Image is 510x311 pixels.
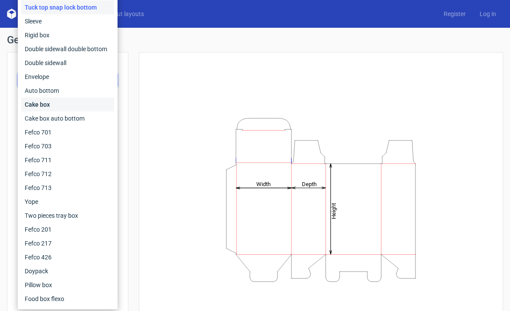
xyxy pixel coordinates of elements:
[21,125,114,139] div: Fefco 701
[21,70,114,84] div: Envelope
[7,35,503,45] h1: Generate new dieline
[21,14,114,28] div: Sleeve
[302,180,317,187] tspan: Depth
[21,223,114,236] div: Fefco 201
[256,180,271,187] tspan: Width
[437,10,473,18] a: Register
[21,56,114,70] div: Double sidewall
[21,292,114,306] div: Food box flexo
[21,28,114,42] div: Rigid box
[21,84,114,98] div: Auto bottom
[21,250,114,264] div: Fefco 426
[21,209,114,223] div: Two pieces tray box
[21,111,114,125] div: Cake box auto bottom
[21,195,114,209] div: Yope
[21,139,114,153] div: Fefco 703
[21,167,114,181] div: Fefco 712
[21,236,114,250] div: Fefco 217
[21,181,114,195] div: Fefco 713
[21,153,114,167] div: Fefco 711
[21,264,114,278] div: Doypack
[473,10,503,18] a: Log in
[21,278,114,292] div: Pillow box
[21,42,114,56] div: Double sidewall double bottom
[330,203,337,219] tspan: Height
[99,10,151,18] a: Diecut layouts
[21,0,114,14] div: Tuck top snap lock bottom
[21,98,114,111] div: Cake box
